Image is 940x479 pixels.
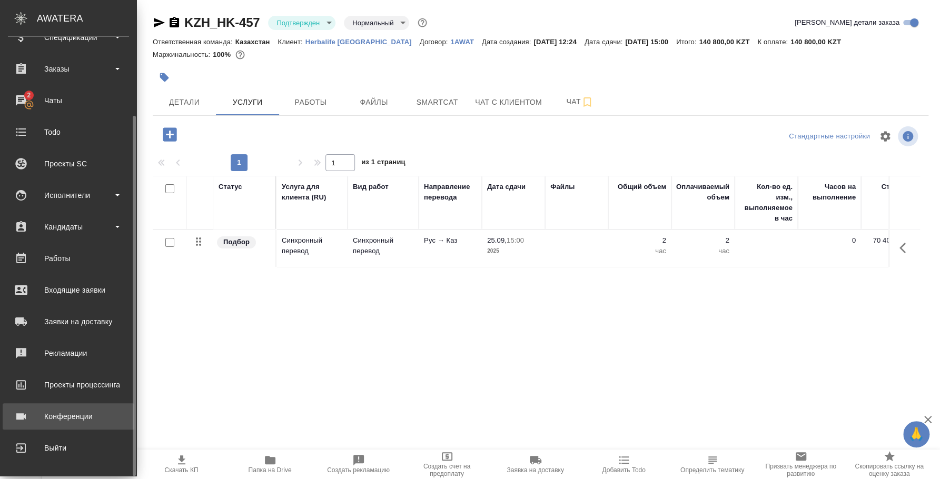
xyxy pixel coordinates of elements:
[903,421,929,447] button: 🙏
[349,96,399,109] span: Файлы
[412,96,462,109] span: Smartcat
[680,466,744,474] span: Определить тематику
[403,450,491,479] button: Создать счет на предоплату
[3,403,134,430] a: Конференции
[213,51,233,58] p: 100%
[305,37,420,46] a: Herbalife [GEOGRAPHIC_DATA]
[585,38,625,46] p: Дата сдачи:
[8,187,129,203] div: Исполнители
[581,96,593,108] svg: Подписаться
[37,8,137,29] div: AWATERA
[222,96,273,109] span: Услуги
[3,119,134,145] a: Todo
[790,38,849,46] p: 140 800,00 KZT
[8,440,129,456] div: Выйти
[424,235,477,246] p: Рус → Каз
[8,61,129,77] div: Заказы
[757,38,790,46] p: К оплате:
[8,408,129,424] div: Конференции
[8,345,129,361] div: Рекламации
[305,38,420,46] p: Herbalife [GEOGRAPHIC_DATA]
[8,314,129,330] div: Заявки на доставку
[487,246,540,256] p: 2025
[353,182,389,192] div: Вид работ
[353,235,413,256] p: Синхронный перевод
[866,182,919,203] div: Стоимость услуги
[786,128,873,145] div: split button
[153,66,176,89] button: Добавить тэг
[482,38,533,46] p: Дата создания:
[614,235,666,246] p: 2
[3,151,134,177] a: Проекты SC
[8,93,129,108] div: Чаты
[677,246,729,256] p: час
[282,235,342,256] p: Синхронный перевод
[763,463,839,477] span: Призвать менеджера по развитию
[219,182,242,192] div: Статус
[450,38,482,46] p: 1AWAT
[866,235,919,246] p: 70 400,00 KZT
[349,18,397,27] button: Нормальный
[487,236,507,244] p: 25.09,
[153,16,165,29] button: Скопировать ссылку для ЯМессенджера
[165,466,199,474] span: Скачать КП
[8,156,129,172] div: Проекты SC
[3,372,134,398] a: Проекты процессинга
[699,38,757,46] p: 140 800,00 KZT
[8,219,129,235] div: Кандидаты
[450,37,482,46] a: 1AWAT
[491,450,580,479] button: Заявка на доставку
[361,156,405,171] span: из 1 страниц
[8,251,129,266] div: Работы
[21,90,37,101] span: 2
[223,237,250,247] p: Подбор
[273,18,323,27] button: Подтвержден
[618,182,666,192] div: Общий объем
[420,38,451,46] p: Договор:
[907,423,925,445] span: 🙏
[168,16,181,29] button: Скопировать ссылку
[676,182,729,203] div: Оплачиваемый объем
[3,277,134,303] a: Входящие заявки
[3,435,134,461] a: Выйти
[795,17,899,28] span: [PERSON_NAME] детали заказа
[249,466,292,474] span: Папка на Drive
[159,96,210,109] span: Детали
[153,51,213,58] p: Маржинальность:
[153,38,235,46] p: Ответственная команда:
[137,450,226,479] button: Скачать КП
[873,124,898,149] span: Настроить таблицу
[740,182,793,224] div: Кол-во ед. изм., выполняемое в час
[278,38,305,46] p: Клиент:
[757,450,845,479] button: Призвать менеджера по развитию
[803,182,856,203] div: Часов на выполнение
[8,29,129,45] div: Спецификации
[235,38,278,46] p: Казахстан
[507,236,524,244] p: 15:00
[893,235,918,261] button: Показать кнопки
[533,38,585,46] p: [DATE] 12:24
[898,126,920,146] span: Посмотреть информацию
[475,96,542,109] span: Чат с клиентом
[676,38,699,46] p: Итого:
[3,308,134,335] a: Заявки на доставку
[184,15,260,29] a: KZH_HK-457
[8,377,129,393] div: Проекты процессинга
[424,182,477,203] div: Направление перевода
[625,38,676,46] p: [DATE] 15:00
[852,463,927,477] span: Скопировать ссылку на оценку заказа
[415,16,429,29] button: Доп статусы указывают на важность/срочность заказа
[282,182,342,203] div: Услуга для клиента (RU)
[3,340,134,366] a: Рекламации
[314,450,403,479] button: Создать рекламацию
[327,466,390,474] span: Создать рекламацию
[580,450,668,479] button: Добавить Todo
[798,230,861,267] td: 0
[614,246,666,256] p: час
[507,466,563,474] span: Заявка на доставку
[487,182,526,192] div: Дата сдачи
[226,450,314,479] button: Папка на Drive
[555,95,605,108] span: Чат
[668,450,757,479] button: Определить тематику
[845,450,934,479] button: Скопировать ссылку на оценку заказа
